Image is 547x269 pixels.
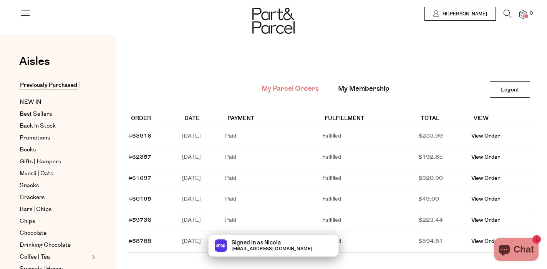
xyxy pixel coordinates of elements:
a: Chocolate [20,229,90,238]
span: Crackers [20,193,45,202]
td: $223.44 [418,210,471,231]
span: Coffee | Tea [20,252,50,262]
td: Fulfilled [322,231,419,252]
img: Part&Parcel [252,8,295,34]
th: Total [418,112,471,126]
span: Gifts | Hampers [20,157,61,166]
td: [DATE] [182,231,225,252]
a: Muesli | Oats [20,169,90,178]
a: Aisles [19,56,50,75]
td: $49.00 [418,189,471,210]
span: Snacks [20,181,39,190]
td: Fulfilled [322,189,419,210]
td: $192.85 [418,147,471,168]
button: Expand/Collapse Coffee | Tea [90,252,95,262]
td: Fulfilled [322,210,419,231]
span: Back In Stock [20,121,56,131]
span: NEW IN [20,98,41,107]
td: Fulfilled [322,126,419,147]
a: Best Sellers [20,110,90,119]
a: #62357 [129,153,151,161]
th: Fulfillment [322,112,419,126]
a: 0 [519,10,527,18]
a: Gifts | Hampers [20,157,90,166]
td: [DATE] [182,189,225,210]
td: [DATE] [182,168,225,189]
td: [DATE] [182,126,225,147]
span: Hi [PERSON_NAME] [441,11,487,17]
td: Paid [225,126,322,147]
a: NEW IN [20,98,90,107]
td: $233.99 [418,126,471,147]
td: $320.90 [418,168,471,189]
a: Logout [490,81,530,98]
a: Back In Stock [20,121,90,131]
a: Crackers [20,193,90,202]
td: Paid [225,189,322,210]
span: Aisles [19,53,50,70]
td: [DATE] [182,210,225,231]
span: Best Sellers [20,110,52,119]
td: $594.81 [418,231,471,252]
th: View [471,112,534,126]
td: Partially refunded [225,231,322,252]
th: Order [129,112,182,126]
a: Snacks [20,181,90,190]
a: Bars | Chips [20,205,90,214]
a: #63916 [129,132,151,140]
a: Promotions [20,133,90,143]
a: Books [20,145,90,154]
span: Chips [20,217,35,226]
a: #59736 [129,216,151,224]
td: Fulfilled [322,147,419,168]
span: Muesli | Oats [20,169,53,178]
a: Coffee | Tea [20,252,90,262]
a: Hi [PERSON_NAME] [424,7,496,21]
a: View Order [471,153,500,161]
a: #61697 [129,174,151,182]
td: Paid [225,147,322,168]
a: #60195 [129,195,151,203]
a: My Membership [338,84,390,94]
td: Paid [225,168,322,189]
th: Date [182,112,225,126]
span: Books [20,145,36,154]
a: View Order [471,195,500,203]
a: View Order [471,174,500,182]
span: 0 [528,10,535,17]
td: [DATE] [182,147,225,168]
a: Chips [20,217,90,226]
td: Paid [225,210,322,231]
a: View Order [471,216,500,224]
a: View Order [471,132,500,140]
span: Chocolate [20,229,46,238]
a: Previously Purchased [20,81,90,90]
span: Promotions [20,133,50,143]
a: My Parcel Orders [262,84,319,94]
span: Previously Purchased [18,81,80,90]
td: Fulfilled [322,168,419,189]
th: Payment [225,112,322,126]
span: Bars | Chips [20,205,51,214]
